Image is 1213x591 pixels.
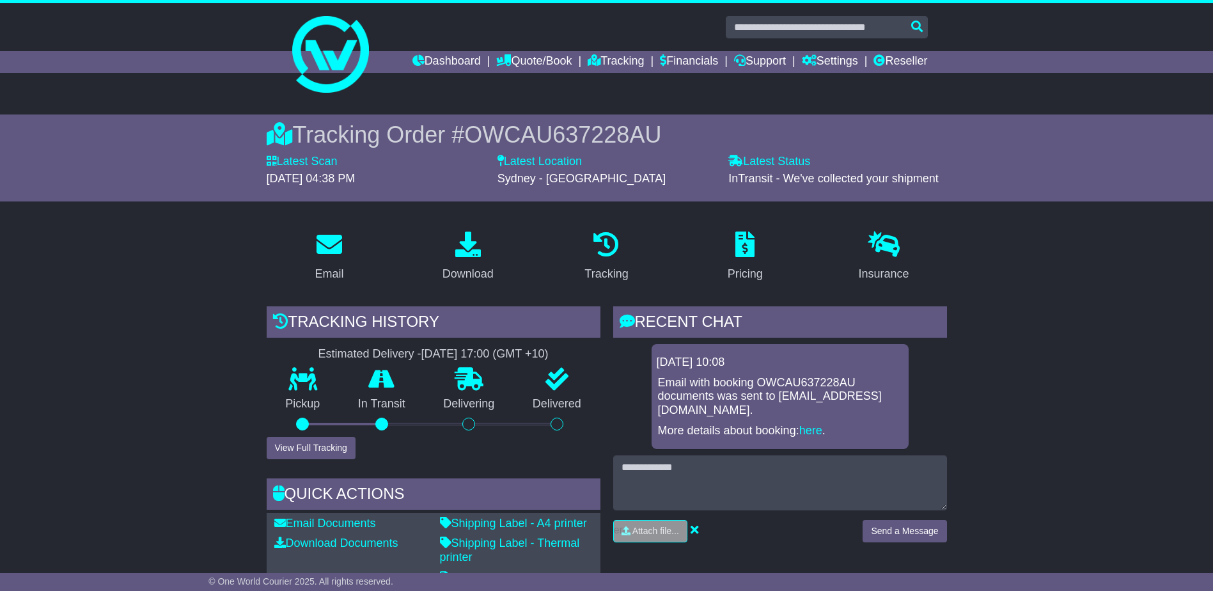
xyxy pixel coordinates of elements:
label: Latest Scan [267,155,338,169]
div: Quick Actions [267,478,600,513]
a: Support [734,51,786,73]
a: Tracking [588,51,644,73]
p: In Transit [339,397,425,411]
p: Pickup [267,397,340,411]
a: Shipping Label - Thermal printer [440,537,580,563]
div: Tracking [584,265,628,283]
a: Shipping Label - A4 printer [440,517,587,530]
div: Pricing [728,265,763,283]
a: Dashboard [412,51,481,73]
a: Settings [802,51,858,73]
p: Email with booking OWCAU637228AU documents was sent to [EMAIL_ADDRESS][DOMAIN_NAME]. [658,376,902,418]
div: Tracking history [267,306,600,341]
a: Reseller [873,51,927,73]
p: More details about booking: . [658,424,902,438]
a: Download [434,227,502,287]
span: OWCAU637228AU [464,122,661,148]
label: Latest Status [728,155,810,169]
a: here [799,424,822,437]
div: [DATE] 17:00 (GMT +10) [421,347,549,361]
div: Estimated Delivery - [267,347,600,361]
a: Financials [660,51,718,73]
a: Email Documents [274,517,376,530]
a: Download Documents [274,537,398,549]
a: Quote/Book [496,51,572,73]
p: Delivered [513,397,600,411]
span: [DATE] 04:38 PM [267,172,356,185]
span: © One World Courier 2025. All rights reserved. [208,576,393,587]
a: Email [306,227,352,287]
div: Email [315,265,343,283]
span: InTransit - We've collected your shipment [728,172,939,185]
p: Delivering [425,397,514,411]
span: Sydney - [GEOGRAPHIC_DATA] [497,172,666,185]
label: Latest Location [497,155,582,169]
button: Send a Message [863,520,946,542]
a: Pricing [719,227,771,287]
a: Insurance [850,227,918,287]
div: [DATE] 10:08 [657,356,904,370]
div: Tracking Order # [267,121,947,148]
div: RECENT CHAT [613,306,947,341]
div: Download [442,265,494,283]
a: Tracking [576,227,636,287]
a: Consignment Note [440,571,544,584]
button: View Full Tracking [267,437,356,459]
div: Insurance [859,265,909,283]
